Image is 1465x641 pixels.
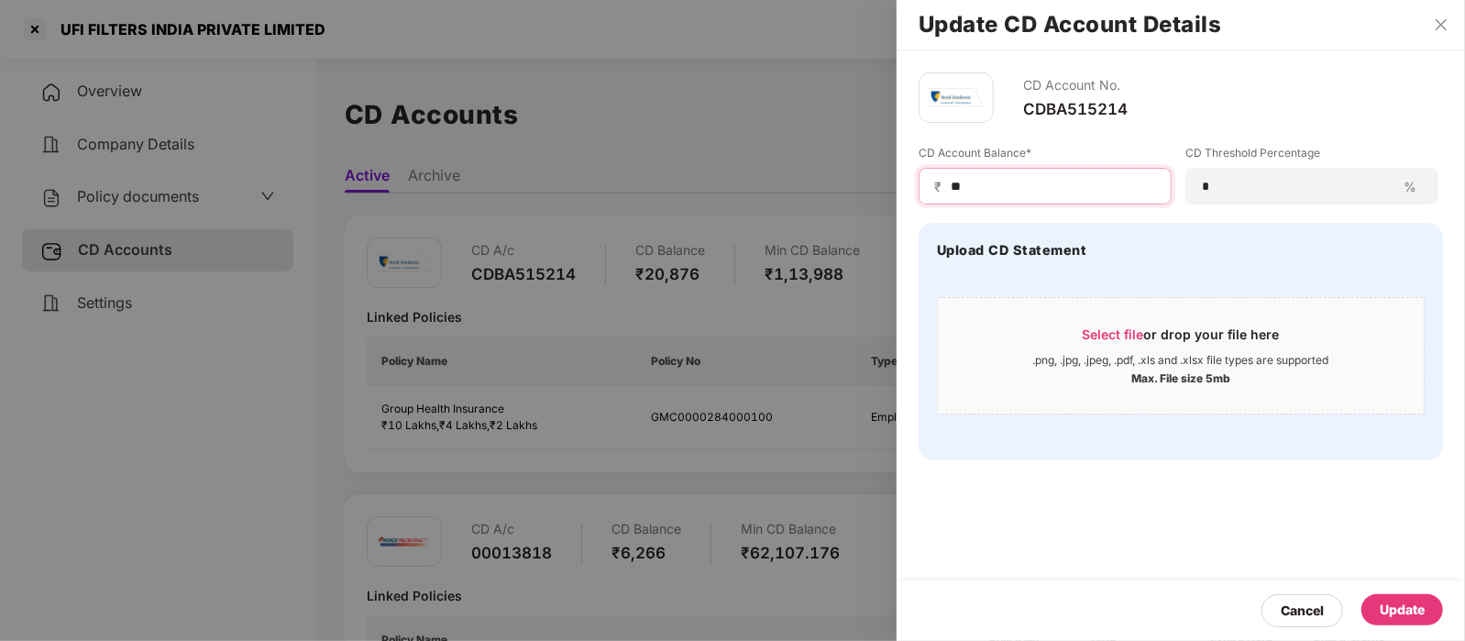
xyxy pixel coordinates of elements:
span: % [1396,178,1424,195]
div: CD Account No. [1023,72,1128,99]
span: Select file [1083,326,1144,342]
label: CD Threshold Percentage [1185,145,1438,168]
img: rsi.png [929,88,984,107]
div: or drop your file here [1083,326,1280,353]
div: Cancel [1281,601,1324,621]
div: Update [1380,600,1425,620]
h2: Update CD Account Details [919,15,1443,35]
h4: Upload CD Statement [937,241,1087,260]
span: ₹ [934,178,949,195]
span: Select fileor drop your file here.png, .jpg, .jpeg, .pdf, .xls and .xlsx file types are supported... [938,312,1424,400]
button: Close [1428,17,1454,33]
div: CDBA515214 [1023,99,1128,119]
div: .png, .jpg, .jpeg, .pdf, .xls and .xlsx file types are supported [1033,353,1329,368]
label: CD Account Balance* [919,145,1172,168]
div: Max. File size 5mb [1131,368,1230,386]
span: close [1434,17,1448,32]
